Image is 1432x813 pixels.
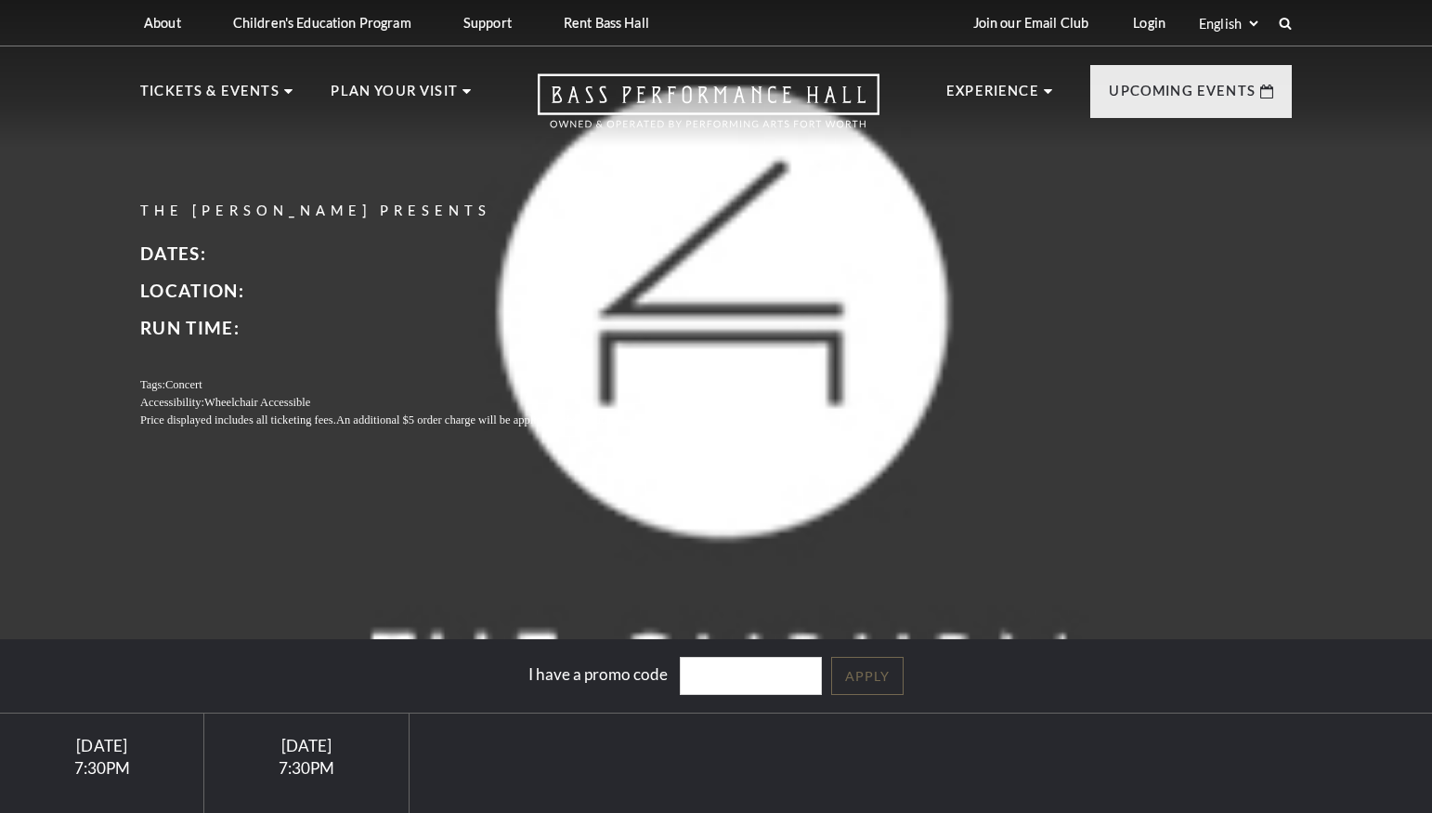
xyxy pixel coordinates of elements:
div: 7:30PM [22,760,182,776]
p: Support [463,15,512,31]
p: Accessibility: [140,394,651,412]
span: Dates: [140,243,206,264]
p: Tickets & Events [140,80,280,113]
p: Experience [946,80,1039,113]
div: [DATE] [227,736,386,755]
span: Concert [165,378,202,391]
span: Run Time: [140,317,240,338]
p: The [PERSON_NAME] Presents [140,200,651,223]
span: Location: [140,280,244,301]
p: Plan Your Visit [331,80,458,113]
div: [DATE] [22,736,182,755]
span: Wheelchair Accessible [204,396,310,409]
label: I have a promo code [528,664,668,684]
p: Tags: [140,376,651,394]
p: Price displayed includes all ticketing fees. [140,412,651,429]
p: Upcoming Events [1109,80,1256,113]
select: Select: [1195,15,1261,33]
p: About [144,15,181,31]
div: 7:30PM [227,760,386,776]
p: Children's Education Program [233,15,411,31]
span: An additional $5 order charge will be applied at checkout. [336,413,606,426]
p: Rent Bass Hall [564,15,649,31]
